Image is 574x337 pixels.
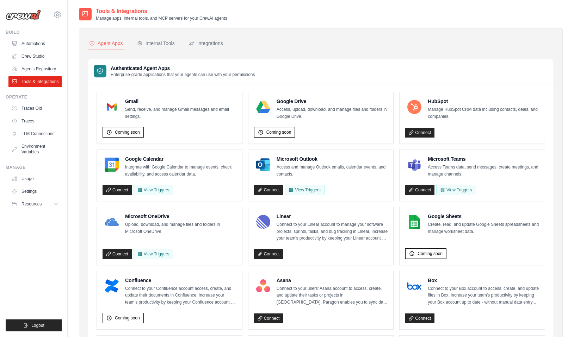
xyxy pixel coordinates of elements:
img: Microsoft Teams Logo [407,158,421,172]
img: Confluence Logo [105,279,119,293]
h4: Google Drive [277,98,388,105]
a: Crew Studio [8,51,62,62]
span: Logout [31,323,44,328]
img: Microsoft Outlook Logo [256,158,270,172]
a: Usage [8,173,62,184]
a: Connect [103,249,132,259]
span: Coming soon [266,129,291,135]
p: Connect to your Linear account to manage your software projects, sprints, tasks, and bug tracking... [277,221,388,242]
img: Box Logo [407,279,421,293]
h3: Authenticated Agent Apps [111,65,255,72]
a: Traces Old [8,103,62,114]
h4: Asana [277,277,388,284]
a: Automations [8,38,62,49]
img: Google Calendar Logo [105,158,119,172]
span: Coming soon [418,251,443,256]
h4: Microsoft Outlook [277,155,388,163]
button: Agent Apps [88,37,124,50]
p: Connect to your users’ Asana account to access, create, and update their tasks or projects in [GE... [277,285,388,306]
a: Connect [103,185,132,195]
p: Send, receive, and manage Gmail messages and email settings. [125,106,236,120]
p: Access Teams data, send messages, create meetings, and manage channels. [428,164,539,178]
p: Manage apps, internal tools, and MCP servers for your CrewAI agents [96,15,227,21]
a: Settings [8,186,62,197]
div: Agent Apps [89,40,123,47]
img: Microsoft OneDrive Logo [105,215,119,229]
h4: Google Sheets [428,213,539,220]
h4: Google Calendar [125,155,236,163]
button: View Triggers [134,185,173,195]
h4: Box [428,277,539,284]
img: Asana Logo [256,279,270,293]
div: Internal Tools [137,40,175,47]
img: Google Sheets Logo [407,215,421,229]
img: Gmail Logo [105,100,119,114]
a: Traces [8,115,62,127]
a: Environment Variables [8,141,62,158]
img: Linear Logo [256,215,270,229]
button: Logout [6,319,62,331]
p: Manage HubSpot CRM data including contacts, deals, and companies. [428,106,539,120]
div: Operate [6,94,62,100]
img: HubSpot Logo [407,100,421,114]
: View Triggers [436,185,476,195]
a: Connect [254,313,283,323]
button: Internal Tools [136,37,176,50]
h4: Gmail [125,98,236,105]
p: Create, read, and update Google Sheets spreadsheets and manage worksheet data. [428,221,539,235]
h4: HubSpot [428,98,539,105]
p: Enterprise-grade applications that your agents can use with your permissions [111,72,255,77]
h4: Microsoft OneDrive [125,213,236,220]
div: Build [6,30,62,35]
p: Integrate with Google Calendar to manage events, check availability, and access calendar data. [125,164,236,178]
h4: Confluence [125,277,236,284]
a: Connect [254,249,283,259]
span: Coming soon [115,129,140,135]
div: Manage [6,165,62,170]
a: Agents Repository [8,63,62,75]
a: Connect [405,313,434,323]
p: Upload, download, and manage files and folders in Microsoft OneDrive. [125,221,236,235]
p: Access and manage Outlook emails, calendar events, and contacts. [277,164,388,178]
a: Connect [405,128,434,138]
: View Triggers [134,249,173,259]
a: LLM Connections [8,128,62,139]
p: Connect to your Box account to access, create, and update files in Box. Increase your team’s prod... [428,285,539,306]
img: Logo [6,9,41,20]
a: Connect [405,185,434,195]
h2: Tools & Integrations [96,7,227,15]
: View Triggers [285,185,324,195]
p: Access, upload, download, and manage files and folders in Google Drive. [277,106,388,120]
a: Tools & Integrations [8,76,62,87]
span: Coming soon [115,315,140,321]
div: Integrations [189,40,223,47]
span: Resources [21,201,42,207]
p: Connect to your Confluence account access, create, and update their documents in Confluence. Incr... [125,285,236,306]
button: Resources [8,198,62,210]
h4: Linear [277,213,388,220]
h4: Microsoft Teams [428,155,539,163]
button: Integrations [187,37,224,50]
a: Connect [254,185,283,195]
img: Google Drive Logo [256,100,270,114]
